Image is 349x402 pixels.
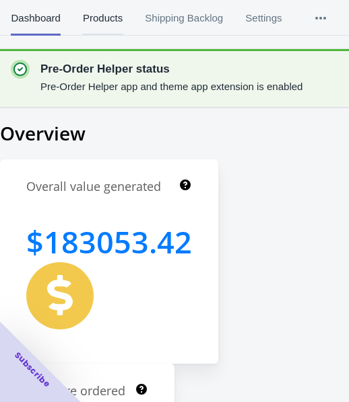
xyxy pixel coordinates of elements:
p: Pre-Order Helper app and theme app extension is enabled [40,80,303,93]
p: Pre-Order Helper status [40,61,303,77]
h1: Overall value generated [26,178,161,195]
span: Dashboard [11,1,61,36]
h1: 183053.42 [26,221,192,262]
span: Shipping Backlog [145,1,224,36]
span: Settings [245,1,282,36]
span: Subscribe [12,350,53,390]
span: $ [26,221,44,262]
button: More tabs [293,1,348,36]
span: Products [82,1,123,36]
